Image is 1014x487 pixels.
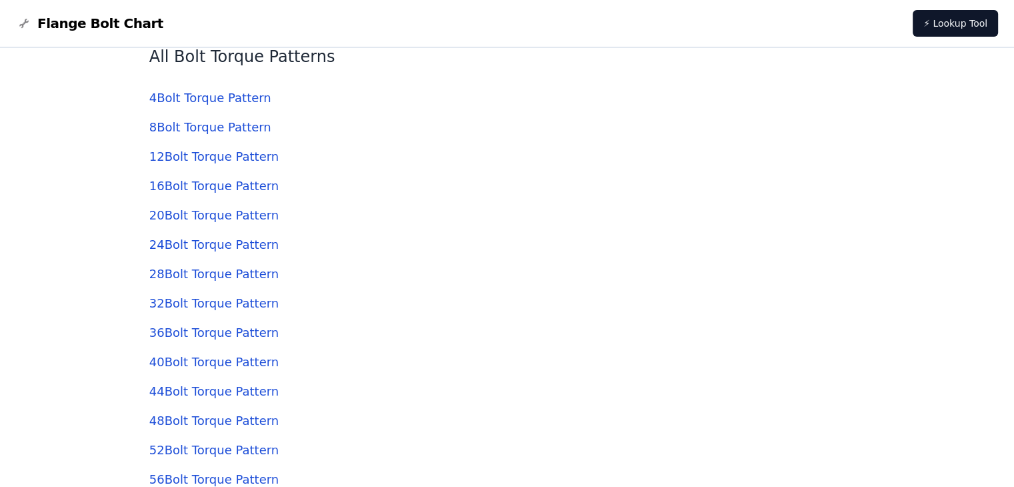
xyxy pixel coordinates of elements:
[149,296,279,310] a: 32Bolt Torque Pattern
[16,14,163,33] a: Flange Bolt Chart LogoFlange Bolt Chart
[149,91,271,105] a: 4Bolt Torque Pattern
[149,326,279,340] a: 36Bolt Torque Pattern
[149,414,279,428] a: 48Bolt Torque Pattern
[149,237,279,252] a: 24Bolt Torque Pattern
[149,355,279,369] a: 40Bolt Torque Pattern
[149,120,271,134] a: 8Bolt Torque Pattern
[149,384,279,398] a: 44Bolt Torque Pattern
[16,15,32,31] img: Flange Bolt Chart Logo
[37,14,163,33] span: Flange Bolt Chart
[149,179,279,193] a: 16Bolt Torque Pattern
[149,443,279,457] a: 52Bolt Torque Pattern
[149,208,279,222] a: 20Bolt Torque Pattern
[913,10,998,37] a: ⚡ Lookup Tool
[149,47,335,66] a: All Bolt Torque Patterns
[149,149,279,163] a: 12Bolt Torque Pattern
[149,472,279,486] a: 56Bolt Torque Pattern
[149,267,279,281] a: 28Bolt Torque Pattern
